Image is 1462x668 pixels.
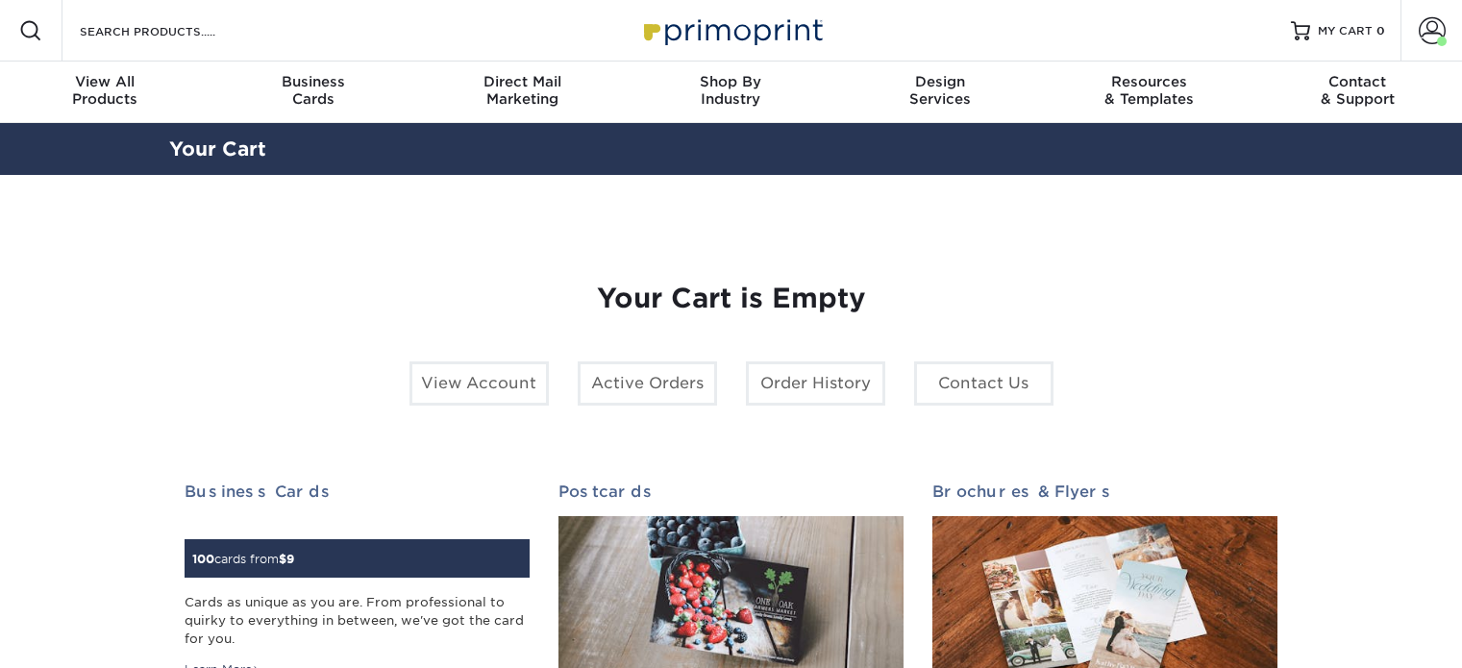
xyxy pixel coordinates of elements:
span: 100 [192,552,214,566]
span: Shop By [627,73,835,90]
span: Design [835,73,1044,90]
span: 0 [1376,24,1385,37]
input: SEARCH PRODUCTS..... [78,19,265,42]
small: cards from [192,552,294,566]
a: Active Orders [578,361,717,406]
a: Order History [746,361,885,406]
img: Primoprint [635,10,828,51]
span: 9 [286,552,294,566]
h2: Brochures & Flyers [932,482,1277,501]
span: Contact [1253,73,1462,90]
a: Your Cart [169,137,266,161]
span: Direct Mail [418,73,627,90]
div: Services [835,73,1044,108]
div: & Templates [1044,73,1252,108]
span: Resources [1044,73,1252,90]
div: Marketing [418,73,627,108]
h2: Business Cards [185,482,530,501]
img: Business Cards [185,528,186,529]
div: & Support [1253,73,1462,108]
span: Business [209,73,417,90]
div: Cards as unique as you are. From professional to quirky to everything in between, we've got the c... [185,593,530,649]
a: Direct MailMarketing [418,62,627,123]
a: View Account [409,361,549,406]
a: DesignServices [835,62,1044,123]
a: Shop ByIndustry [627,62,835,123]
a: Contact Us [914,361,1053,406]
a: BusinessCards [209,62,417,123]
h2: Postcards [558,482,904,501]
div: Cards [209,73,417,108]
div: Industry [627,73,835,108]
a: Contact& Support [1253,62,1462,123]
span: $ [279,552,286,566]
h1: Your Cart is Empty [185,283,1278,315]
span: MY CART [1318,23,1373,39]
a: Resources& Templates [1044,62,1252,123]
